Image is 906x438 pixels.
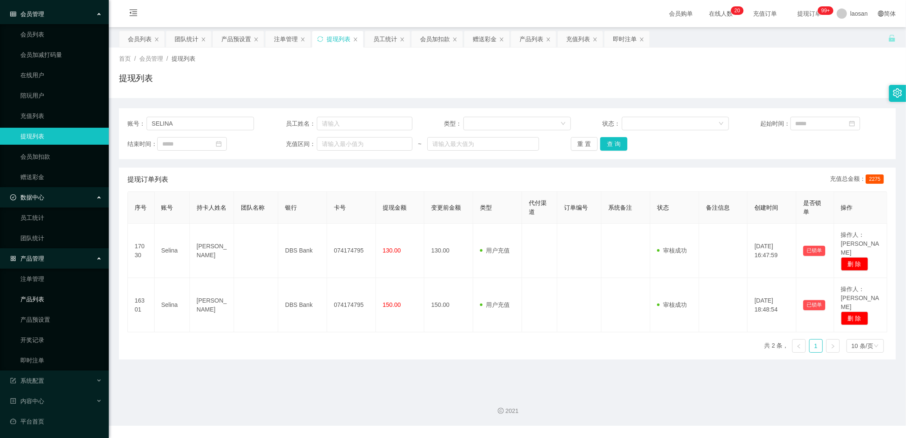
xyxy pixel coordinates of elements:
span: 类型 [480,204,492,211]
a: 陪玩用户 [20,87,102,104]
span: 2275 [866,174,884,184]
span: 备注信息 [706,204,730,211]
td: [PERSON_NAME] [190,224,234,278]
span: 账号： [127,119,147,128]
span: 数据中心 [10,194,44,201]
li: 共 2 条， [764,339,789,353]
i: 图标: appstore-o [10,255,16,261]
div: 即时注单 [613,31,637,47]
span: 团队名称 [241,204,265,211]
div: 团队统计 [175,31,198,47]
span: 产品管理 [10,255,44,262]
span: / [167,55,168,62]
div: 注单管理 [274,31,298,47]
span: 创建时间 [754,204,778,211]
span: 操作 [841,204,853,211]
a: 充值列表 [20,107,102,124]
button: 查 询 [600,137,627,151]
a: 团队统计 [20,230,102,247]
input: 请输入 [317,117,412,130]
a: 产品列表 [20,291,102,308]
span: 充值区间： [286,140,317,149]
div: 10 条/页 [852,340,873,352]
i: 图标: check-circle-o [10,194,16,200]
span: 操作人：[PERSON_NAME] [841,286,879,310]
span: 类型： [444,119,463,128]
span: 提现订单列表 [127,174,168,185]
a: 即时注单 [20,352,102,369]
td: 074174795 [327,224,376,278]
p: 2 [734,6,737,15]
i: 图标: form [10,378,16,384]
i: 图标: close [593,37,598,42]
span: 用户充值 [480,301,510,308]
button: 重 置 [571,137,598,151]
span: 代付渠道 [529,199,547,215]
a: 会员加减打码量 [20,46,102,63]
i: 图标: close [546,37,551,42]
i: 图标: close [353,37,358,42]
a: 提现列表 [20,128,102,145]
td: Selina [155,278,190,332]
span: 会员管理 [10,11,44,17]
sup: 994 [818,6,833,15]
td: [DATE] 16:47:59 [748,224,796,278]
div: 提现列表 [327,31,350,47]
i: 图标: close [400,37,405,42]
i: 图标: setting [893,88,902,98]
span: 银行 [285,204,297,211]
i: 图标: unlock [888,34,896,42]
span: 130.00 [383,247,401,254]
input: 请输入最大值为 [427,137,539,151]
a: 在线用户 [20,67,102,84]
span: 操作人：[PERSON_NAME] [841,231,879,256]
span: 结束时间： [127,140,157,149]
div: 2021 [116,407,899,416]
div: 充值总金额： [830,174,887,185]
span: 在线人数 [705,11,737,17]
a: 会员列表 [20,26,102,43]
span: 卡号 [334,204,346,211]
span: 提现列表 [172,55,195,62]
i: 图标: down [719,121,724,127]
td: [DATE] 18:48:54 [748,278,796,332]
div: 赠送彩金 [473,31,497,47]
a: 注单管理 [20,270,102,287]
i: 图标: left [796,344,802,349]
i: 图标: down [561,121,566,127]
td: DBS Bank [278,278,327,332]
div: 充值列表 [566,31,590,47]
button: 已锁单 [803,300,825,310]
span: 系统配置 [10,377,44,384]
span: 状态： [602,119,622,128]
span: 系统备注 [608,204,632,211]
a: 开奖记录 [20,331,102,348]
div: 产品列表 [519,31,543,47]
i: 图标: calendar [216,141,222,147]
li: 下一页 [826,339,840,353]
i: 图标: close [154,37,159,42]
span: 提现订单 [793,11,826,17]
span: 起始时间： [761,119,790,128]
button: 删 除 [841,257,868,271]
td: 150.00 [424,278,473,332]
i: 图标: close [452,37,457,42]
i: 图标: close [300,37,305,42]
div: 会员列表 [128,31,152,47]
td: [PERSON_NAME] [190,278,234,332]
span: 员工姓名： [286,119,317,128]
span: ~ [412,140,427,149]
span: 订单编号 [564,204,588,211]
span: 150.00 [383,301,401,308]
i: 图标: close [499,37,504,42]
td: 130.00 [424,224,473,278]
span: 序号 [135,204,147,211]
span: 是否锁单 [803,199,821,215]
i: 图标: global [878,11,884,17]
td: Selina [155,224,190,278]
i: 图标: close [201,37,206,42]
span: 持卡人姓名 [197,204,226,211]
li: 1 [809,339,823,353]
h1: 提现列表 [119,72,153,84]
span: 提现金额 [383,204,406,211]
